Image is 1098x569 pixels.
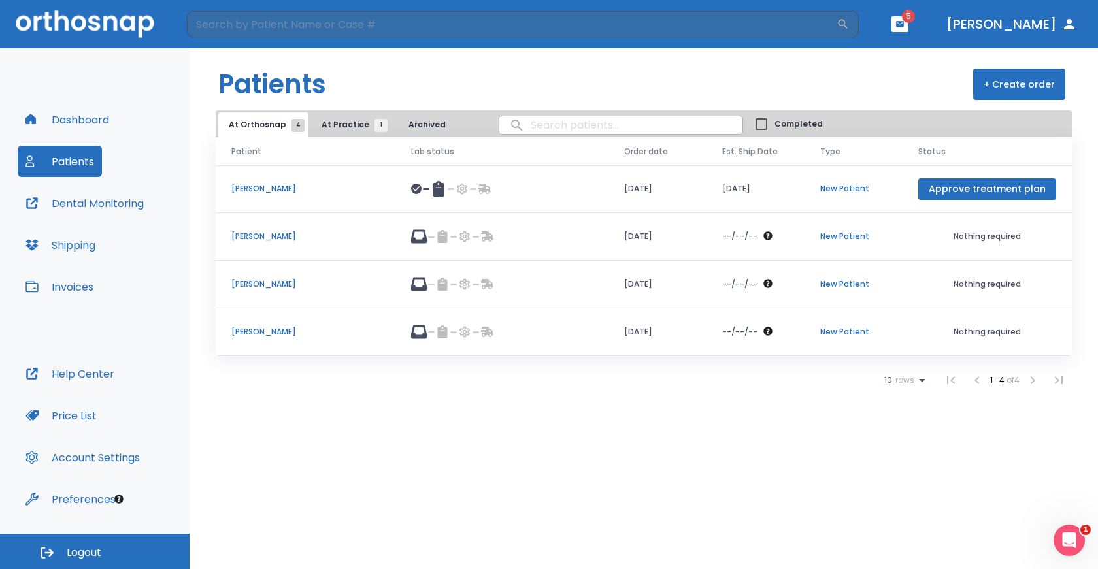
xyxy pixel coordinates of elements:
button: Preferences [18,483,124,515]
span: At Practice [322,119,381,131]
button: Dashboard [18,104,117,135]
button: Invoices [18,271,101,302]
h1: Patients [218,65,326,104]
button: Archived [394,112,459,137]
button: Approve treatment plan [918,178,1056,200]
td: [DATE] [608,165,707,213]
span: of 4 [1006,374,1020,385]
span: 1 - 4 [990,374,1006,385]
p: New Patient [820,183,887,195]
input: Search by Patient Name or Case # [187,11,837,37]
p: Nothing required [918,278,1056,290]
div: The date will be available after approving treatment plan [722,278,789,290]
button: Account Settings [18,442,148,473]
button: Patients [18,146,102,177]
button: + Create order [973,69,1065,100]
span: Lab status [411,146,454,157]
td: [DATE] [608,308,707,356]
td: [DATE] [608,261,707,308]
span: Completed [774,118,823,130]
button: Dental Monitoring [18,187,152,219]
p: --/--/-- [722,231,757,242]
span: At Orthosnap [229,119,298,131]
button: Help Center [18,358,122,389]
span: 5 [902,10,915,23]
div: The date will be available after approving treatment plan [722,231,789,242]
p: [PERSON_NAME] [231,231,380,242]
div: Tooltip anchor [113,493,125,505]
span: Order date [624,146,668,157]
span: Est. Ship Date [722,146,778,157]
div: tabs [218,112,462,137]
p: New Patient [820,231,887,242]
p: [PERSON_NAME] [231,278,380,290]
button: Shipping [18,229,103,261]
p: [PERSON_NAME] [231,326,380,338]
p: New Patient [820,278,887,290]
span: Logout [67,545,101,560]
p: Nothing required [918,326,1056,338]
button: [PERSON_NAME] [941,12,1082,36]
button: Price List [18,400,105,431]
span: Status [918,146,946,157]
p: --/--/-- [722,326,757,338]
span: 4 [291,119,305,132]
span: Patient [231,146,261,157]
p: --/--/-- [722,278,757,290]
div: The date will be available after approving treatment plan [722,326,789,338]
p: Nothing required [918,231,1056,242]
p: [PERSON_NAME] [231,183,380,195]
span: Type [820,146,840,157]
img: Orthosnap [16,10,154,37]
iframe: Intercom live chat [1054,525,1085,556]
span: 10 [884,376,892,385]
input: search [499,112,742,138]
span: 1 [374,119,388,132]
td: [DATE] [608,213,707,261]
td: [DATE] [707,165,805,213]
span: 1 [1080,525,1091,535]
span: rows [892,376,914,385]
p: New Patient [820,326,887,338]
